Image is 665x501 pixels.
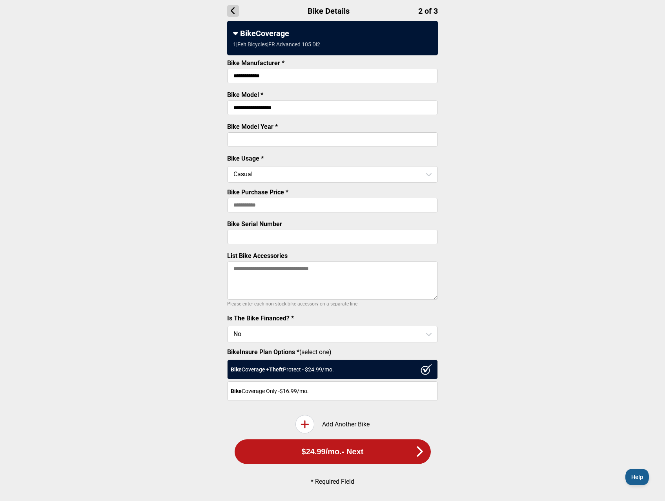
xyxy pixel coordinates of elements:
label: (select one) [227,348,438,356]
img: ux1sgP1Haf775SAghJI38DyDlYP+32lKFAAAAAElFTkSuQmCC [421,364,432,375]
div: Coverage Only - $16.99 /mo. [227,381,438,401]
strong: Bike [231,388,242,394]
p: * Required Field [240,478,425,485]
strong: Bike [231,366,242,373]
label: Bike Manufacturer * [227,59,284,67]
h1: Bike Details [227,5,438,17]
div: Add Another Bike [227,415,438,433]
p: Please enter each non-stock bike accessory on a separate line [227,299,438,309]
label: Bike Model Year * [227,123,278,130]
div: BikeCoverage [233,29,432,38]
strong: Theft [269,366,283,373]
iframe: Toggle Customer Support [625,469,649,485]
div: 1 | Felt Bicycles | FR Advanced 105 Di2 [233,41,320,48]
strong: BikeInsure Plan Options * [227,348,299,356]
label: Bike Model * [227,91,263,99]
div: Coverage + Protect - $ 24.99 /mo. [227,360,438,379]
label: List Bike Accessories [227,252,288,260]
label: Bike Usage * [227,155,264,162]
span: 2 of 3 [418,6,438,16]
span: /mo. [326,447,342,456]
label: Bike Purchase Price * [227,188,288,196]
button: $24.99/mo.- Next [235,439,431,464]
label: Bike Serial Number [227,220,282,228]
label: Is The Bike Financed? * [227,314,294,322]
